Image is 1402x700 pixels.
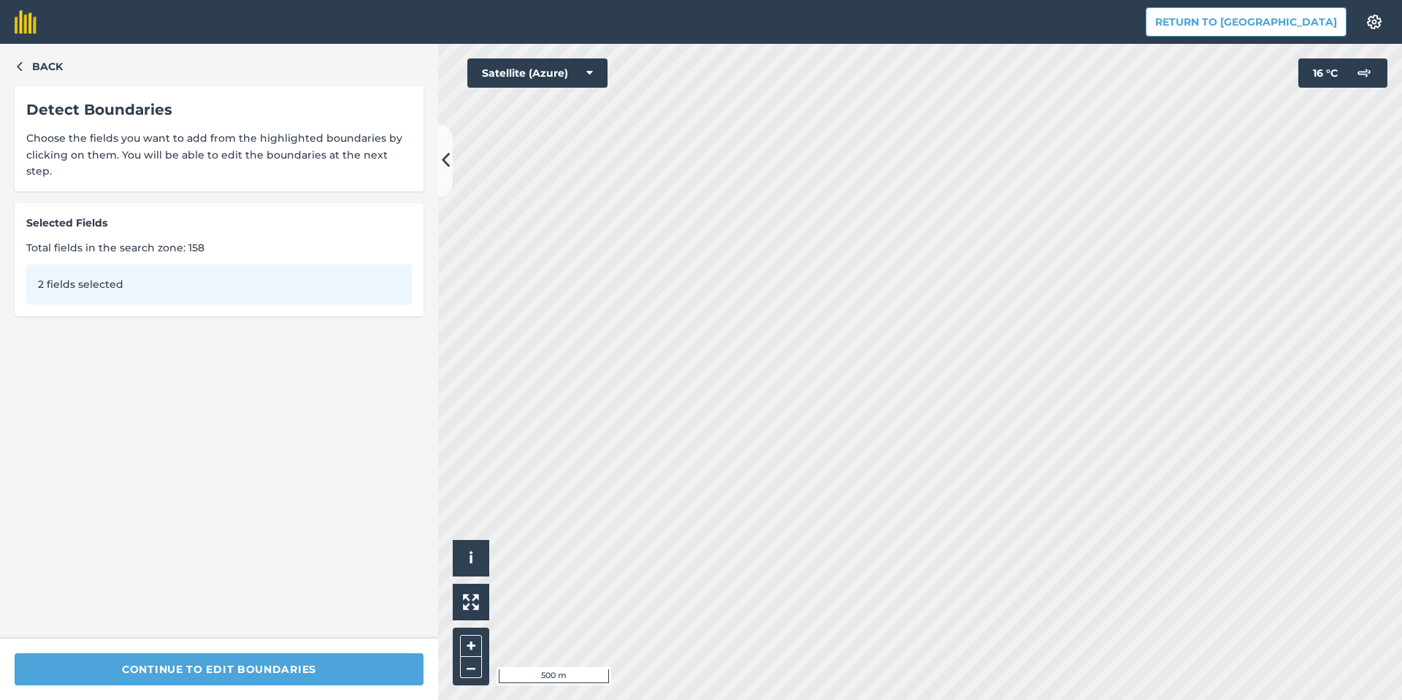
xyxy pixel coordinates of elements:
[32,58,63,75] span: Back
[1365,15,1383,29] img: A cog icon
[26,240,412,256] span: Total fields in the search zone: 158
[15,58,63,75] button: Back
[26,130,412,179] span: Choose the fields you want to add from the highlighted boundaries by clicking on them. You will b...
[26,265,412,304] div: 2 fields selected
[460,657,482,678] button: –
[469,549,473,567] span: i
[15,653,424,685] button: Continue to edit boundaries
[26,98,412,121] div: Detect Boundaries
[26,215,412,231] span: Selected Fields
[453,540,489,577] button: i
[1146,7,1347,37] button: Return to [GEOGRAPHIC_DATA]
[460,635,482,657] button: +
[467,58,608,88] button: Satellite (Azure)
[1349,58,1379,88] img: svg+xml;base64,PD94bWwgdmVyc2lvbj0iMS4wIiBlbmNvZGluZz0idXRmLTgiPz4KPCEtLSBHZW5lcmF0b3I6IEFkb2JlIE...
[15,10,37,34] img: fieldmargin Logo
[1313,58,1338,88] span: 16 ° C
[1298,58,1387,88] button: 16 °C
[463,594,479,610] img: Four arrows, one pointing top left, one top right, one bottom right and the last bottom left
